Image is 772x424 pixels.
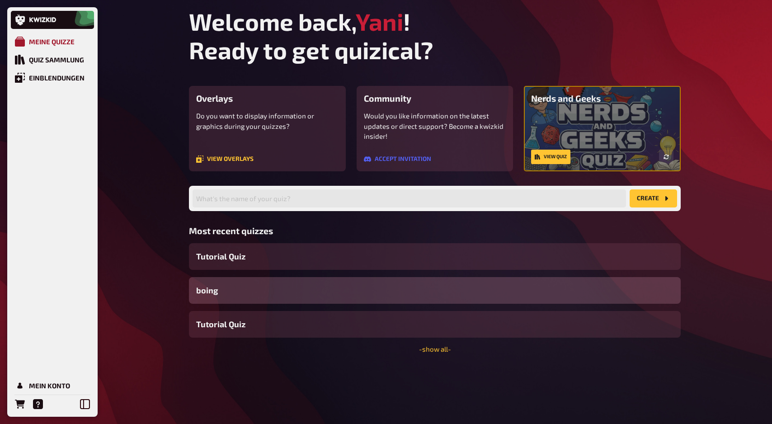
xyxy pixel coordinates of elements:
[196,284,218,297] span: boing
[189,243,681,270] a: Tutorial Quiz
[364,155,431,163] a: Accept invitation
[11,377,94,395] a: Mein Konto
[29,38,75,46] div: Meine Quizze
[364,93,506,104] h3: Community
[29,395,47,413] a: Hilfe
[189,277,681,304] a: boing
[419,345,451,353] a: -show all-
[11,33,94,51] a: Meine Quizze
[531,150,570,164] a: View quiz
[356,7,403,36] span: Yani
[196,318,245,330] span: Tutorial Quiz
[364,111,506,141] p: Would you like information on the latest updates or direct support? Become a kwizkid insider!
[189,226,681,236] h3: Most recent quizzes
[29,382,70,390] div: Mein Konto
[189,311,681,338] a: Tutorial Quiz
[29,56,84,64] div: Quiz Sammlung
[630,189,677,207] button: create
[11,51,94,69] a: Quiz Sammlung
[193,189,626,207] input: What's the name of your quiz?
[196,111,339,131] p: Do you want to display information or graphics during your quizzes?
[531,93,673,104] h3: Nerds and Geeks
[196,250,245,263] span: Tutorial Quiz
[11,395,29,413] a: Bestellungen
[196,155,254,163] a: View overlays
[196,93,339,104] h3: Overlays
[29,74,85,82] div: Einblendungen
[11,69,94,87] a: Einblendungen
[189,7,681,64] h1: Welcome back, ! Ready to get quizical?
